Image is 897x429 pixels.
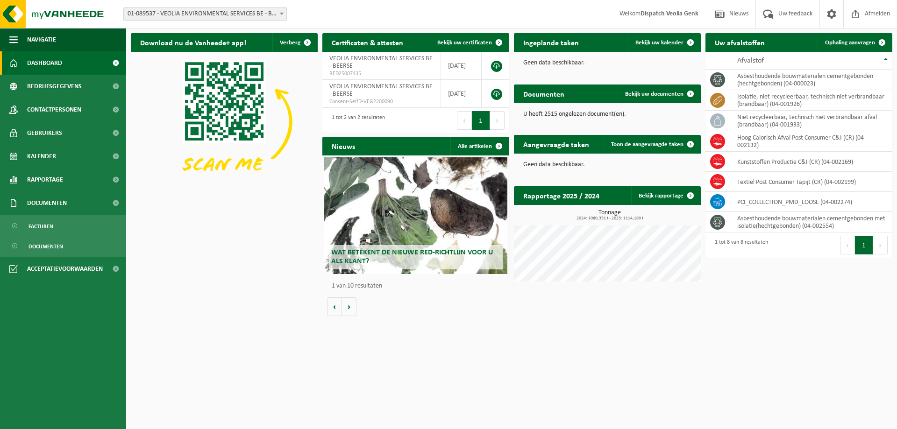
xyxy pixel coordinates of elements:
[322,33,413,51] h2: Certificaten & attesten
[329,83,433,98] span: VEOLIA ENVIRONMENTAL SERVICES BE - BEERSE
[635,40,683,46] span: Bekijk uw kalender
[523,162,691,168] p: Geen data beschikbaar.
[730,131,892,152] td: Hoog Calorisch Afval Post Consumer C&I (CR) (04-002132)
[28,238,63,255] span: Documenten
[27,168,63,191] span: Rapportage
[472,111,490,130] button: 1
[430,33,508,52] a: Bekijk uw certificaten
[441,80,482,108] td: [DATE]
[730,90,892,111] td: isolatie, niet recycleerbaar, technisch niet verbrandbaar (brandbaar) (04-001926)
[730,192,892,212] td: PCI_COLLECTION_PMD_LOOSE (04-002274)
[131,52,318,192] img: Download de VHEPlus App
[705,33,774,51] h2: Uw afvalstoffen
[272,33,317,52] button: Verberg
[457,111,472,130] button: Previous
[490,111,505,130] button: Next
[123,7,287,21] span: 01-089537 - VEOLIA ENVIRONMENTAL SERVICES BE - BEERSE
[329,55,433,70] span: VEOLIA ENVIRONMENTAL SERVICES BE - BEERSE
[730,212,892,232] td: asbesthoudende bouwmaterialen cementgebonden met isolatie(hechtgebonden) (04-002554)
[730,111,892,131] td: niet recycleerbaar, technisch niet verbrandbaar afval (brandbaar) (04-001933)
[825,40,875,46] span: Ophaling aanvragen
[873,236,888,254] button: Next
[27,257,103,281] span: Acceptatievoorwaarden
[131,33,256,51] h2: Download nu de Vanheede+ app!
[342,297,356,316] button: Volgende
[631,186,700,205] a: Bekijk rapportage
[124,7,286,21] span: 01-089537 - VEOLIA ENVIRONMENTAL SERVICES BE - BEERSE
[441,52,482,80] td: [DATE]
[27,28,56,51] span: Navigatie
[604,135,700,154] a: Toon de aangevraagde taken
[710,235,768,255] div: 1 tot 8 van 8 resultaten
[737,57,764,64] span: Afvalstof
[324,157,507,274] a: Wat betekent de nieuwe RED-richtlijn voor u als klant?
[611,141,683,148] span: Toon de aangevraagde taken
[27,98,81,121] span: Contactpersonen
[329,70,434,77] span: RED25007435
[327,110,385,131] div: 1 tot 2 van 2 resultaten
[840,236,855,254] button: Previous
[327,297,342,316] button: Vorige
[514,186,609,204] h2: Rapportage 2025 / 2024
[855,236,873,254] button: 1
[514,33,588,51] h2: Ingeplande taken
[625,91,683,97] span: Bekijk uw documenten
[331,249,493,265] span: Wat betekent de nieuwe RED-richtlijn voor u als klant?
[27,191,67,215] span: Documenten
[450,137,508,155] a: Alle artikelen
[730,172,892,192] td: Textiel Post Consumer Tapijt (CR) (04-002199)
[437,40,492,46] span: Bekijk uw certificaten
[27,51,62,75] span: Dashboard
[329,98,434,105] span: Consent-SelfD-VEG2200090
[523,111,691,118] p: U heeft 2515 ongelezen document(en).
[28,218,53,235] span: Facturen
[322,137,364,155] h2: Nieuws
[618,84,700,103] a: Bekijk uw documenten
[818,33,891,52] a: Ophaling aanvragen
[519,216,701,221] span: 2024: 1080,351 t - 2025: 1114,180 t
[2,237,124,255] a: Documenten
[514,84,574,103] h2: Documenten
[514,135,598,153] h2: Aangevraagde taken
[27,145,56,168] span: Kalender
[332,283,505,289] p: 1 van 10 resultaten
[730,70,892,90] td: asbesthoudende bouwmaterialen cementgebonden (hechtgebonden) (04-000023)
[280,40,300,46] span: Verberg
[641,10,698,17] strong: Dispatch Veolia Genk
[2,217,124,235] a: Facturen
[27,75,82,98] span: Bedrijfsgegevens
[523,60,691,66] p: Geen data beschikbaar.
[519,210,701,221] h3: Tonnage
[730,152,892,172] td: Kunststoffen Productie C&I (CR) (04-002169)
[27,121,62,145] span: Gebruikers
[628,33,700,52] a: Bekijk uw kalender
